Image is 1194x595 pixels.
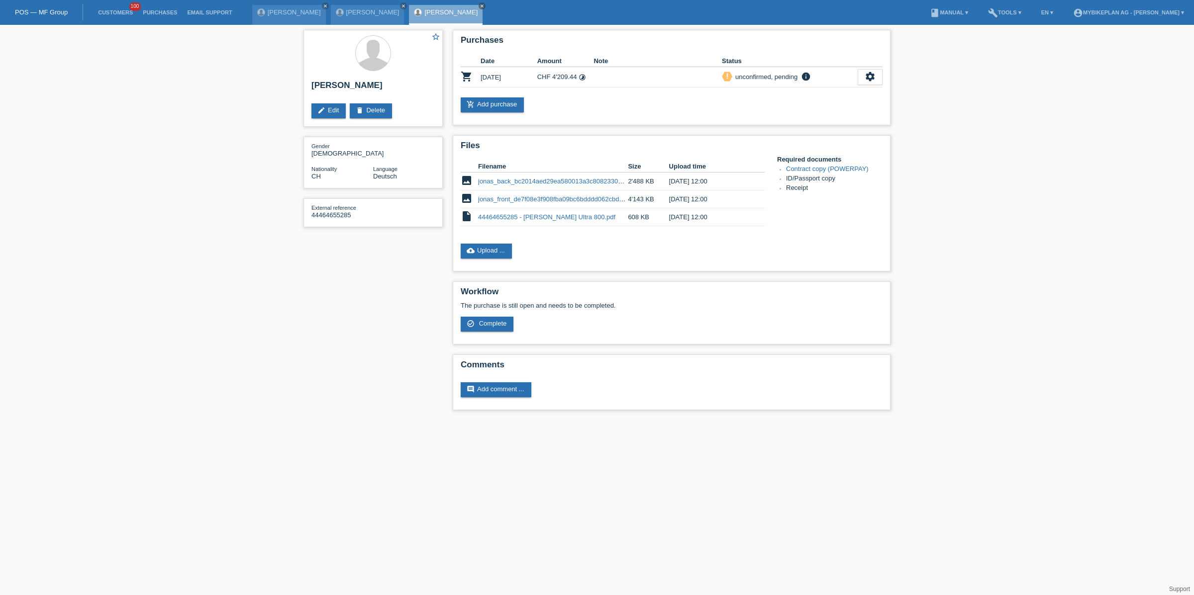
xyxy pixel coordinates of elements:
th: Filename [478,161,628,172]
i: book [930,8,940,18]
a: 44464655285 - [PERSON_NAME] Ultra 800.pdf [478,213,615,221]
td: [DATE] 12:00 [669,172,751,190]
h2: Workflow [461,287,883,302]
h2: Comments [461,360,883,375]
div: [DEMOGRAPHIC_DATA] [311,142,373,157]
span: Language [373,166,398,172]
a: check_circle_outline Complete [461,317,513,332]
i: close [401,3,406,8]
a: Customers [93,9,138,15]
i: insert_drive_file [461,210,473,222]
a: [PERSON_NAME] [424,8,478,16]
a: [PERSON_NAME] [346,8,399,16]
td: 2'488 KB [628,172,669,190]
h2: [PERSON_NAME] [311,81,435,95]
i: comment [467,385,475,393]
td: 608 KB [628,208,669,226]
i: check_circle_outline [467,320,475,328]
a: EN ▾ [1036,9,1058,15]
a: editEdit [311,103,346,118]
i: info [800,72,812,82]
span: 100 [129,2,141,11]
i: build [988,8,998,18]
div: unconfirmed, pending [732,72,797,82]
i: cloud_upload [467,247,475,255]
a: Contract copy (POWERPAY) [786,165,869,172]
a: close [322,2,329,9]
a: [PERSON_NAME] [268,8,321,16]
p: The purchase is still open and needs to be completed. [461,302,883,309]
h2: Files [461,141,883,156]
a: close [479,2,486,9]
th: Note [594,55,722,67]
i: add_shopping_cart [467,100,475,108]
a: deleteDelete [350,103,392,118]
a: buildTools ▾ [983,9,1026,15]
div: 44464655285 [311,204,373,219]
a: commentAdd comment ... [461,382,531,397]
i: close [323,3,328,8]
i: Instalments (48 instalments) [579,74,586,81]
i: close [480,3,485,8]
li: Receipt [786,184,883,193]
td: [DATE] 12:00 [669,190,751,208]
li: ID/Passport copy [786,174,883,184]
i: image [461,192,473,204]
td: [DATE] [481,67,537,87]
span: Switzerland [311,172,321,180]
a: account_circleMybikeplan AG - [PERSON_NAME] ▾ [1068,9,1189,15]
th: Size [628,161,669,172]
a: Purchases [138,9,182,15]
td: [DATE] 12:00 [669,208,751,226]
span: Nationality [311,166,337,172]
th: Date [481,55,537,67]
a: add_shopping_cartAdd purchase [461,97,524,112]
h4: Required documents [777,156,883,163]
th: Upload time [669,161,751,172]
i: image [461,174,473,186]
a: close [400,2,407,9]
a: POS — MF Group [15,8,68,16]
i: star_border [431,32,440,41]
a: Support [1169,586,1190,593]
a: star_border [431,32,440,43]
th: Status [722,55,858,67]
i: POSP00027958 [461,71,473,83]
i: edit [317,106,325,114]
td: CHF 4'209.44 [537,67,594,87]
td: 4'143 KB [628,190,669,208]
a: jonas_back_bc2014aed29ea580013a3c8082330e7e.jpeg [478,177,643,185]
i: settings [865,71,876,82]
a: cloud_uploadUpload ... [461,244,512,258]
span: Gender [311,143,330,149]
a: jonas_front_de7f08e3f908fba09bc6bdddd062cbdb.jpeg [478,195,637,203]
a: bookManual ▾ [925,9,973,15]
i: account_circle [1073,8,1083,18]
h2: Purchases [461,35,883,50]
i: priority_high [724,73,731,80]
span: External reference [311,205,356,211]
span: Deutsch [373,172,397,180]
span: Complete [479,320,507,327]
th: Amount [537,55,594,67]
i: delete [356,106,364,114]
a: Email Support [182,9,237,15]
